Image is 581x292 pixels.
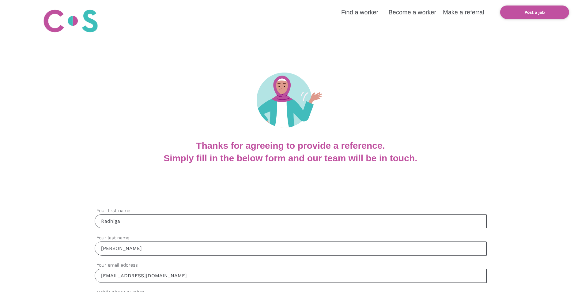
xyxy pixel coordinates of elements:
b: Simply fill in the below form and our team will be in touch. [164,153,417,163]
b: Post a job [524,10,545,15]
a: Find a worker [341,9,378,16]
b: Thanks for agreeing to provide a reference. [196,140,385,151]
label: Your first name [95,207,487,214]
label: Your email address [95,262,487,269]
a: Become a worker [388,9,436,16]
a: Post a job [500,6,569,19]
label: Your last name [95,234,487,241]
a: Make a referral [443,9,484,16]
